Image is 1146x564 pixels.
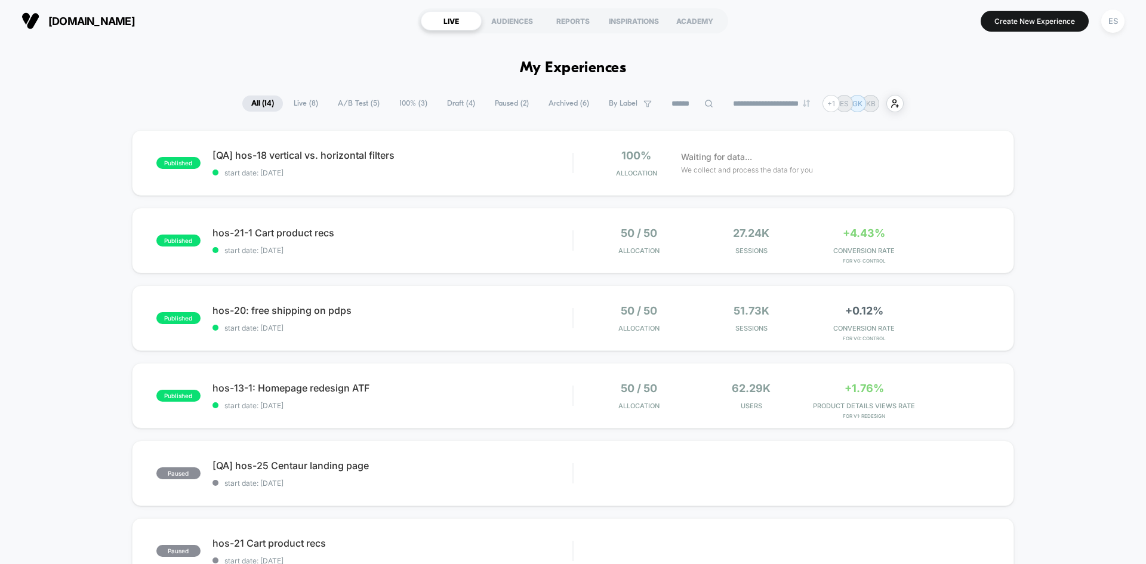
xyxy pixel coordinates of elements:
[486,95,538,112] span: Paused ( 2 )
[212,382,572,394] span: hos-13-1: Homepage redesign ATF
[822,95,840,112] div: + 1
[212,149,572,161] span: [QA] hos-18 vertical vs. horizontal filters
[1101,10,1125,33] div: ES
[212,323,572,332] span: start date: [DATE]
[664,11,725,30] div: ACADEMY
[520,60,627,77] h1: My Experiences
[48,15,135,27] span: [DOMAIN_NAME]
[390,95,436,112] span: 100% ( 3 )
[609,99,637,108] span: By Label
[212,479,572,488] span: start date: [DATE]
[242,95,283,112] span: All ( 14 )
[621,304,657,317] span: 50 / 50
[698,402,805,410] span: Users
[212,401,572,410] span: start date: [DATE]
[733,227,769,239] span: 27.24k
[212,537,572,549] span: hos-21 Cart product recs
[618,402,660,410] span: Allocation
[156,312,201,324] span: published
[603,11,664,30] div: INSPIRATIONS
[811,335,917,341] span: for v0: control
[18,11,138,30] button: [DOMAIN_NAME]
[156,235,201,246] span: published
[212,304,572,316] span: hos-20: free shipping on pdps
[698,324,805,332] span: Sessions
[212,246,572,255] span: start date: [DATE]
[811,258,917,264] span: for v0: control
[803,100,810,107] img: end
[543,11,603,30] div: REPORTS
[156,467,201,479] span: paused
[698,246,805,255] span: Sessions
[981,11,1089,32] button: Create New Experience
[212,227,572,239] span: hos-21-1 Cart product recs
[540,95,598,112] span: Archived ( 6 )
[811,324,917,332] span: CONVERSION RATE
[616,169,657,177] span: Allocation
[734,304,769,317] span: 51.73k
[156,157,201,169] span: published
[811,246,917,255] span: CONVERSION RATE
[212,168,572,177] span: start date: [DATE]
[845,382,884,395] span: +1.76%
[681,150,752,164] span: Waiting for data...
[618,246,660,255] span: Allocation
[618,324,660,332] span: Allocation
[845,304,883,317] span: +0.12%
[1098,9,1128,33] button: ES
[621,382,657,395] span: 50 / 50
[156,390,201,402] span: published
[438,95,484,112] span: Draft ( 4 )
[843,227,885,239] span: +4.43%
[840,99,849,108] p: ES
[811,413,917,419] span: for v1: redesign
[285,95,327,112] span: Live ( 8 )
[732,382,771,395] span: 62.29k
[621,227,657,239] span: 50 / 50
[681,164,813,175] span: We collect and process the data for you
[156,545,201,557] span: paused
[866,99,876,108] p: KB
[482,11,543,30] div: AUDIENCES
[329,95,389,112] span: A/B Test ( 5 )
[212,460,572,471] span: [QA] hos-25 Centaur landing page
[421,11,482,30] div: LIVE
[852,99,862,108] p: GK
[621,149,651,162] span: 100%
[21,12,39,30] img: Visually logo
[811,402,917,410] span: PRODUCT DETAILS VIEWS RATE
